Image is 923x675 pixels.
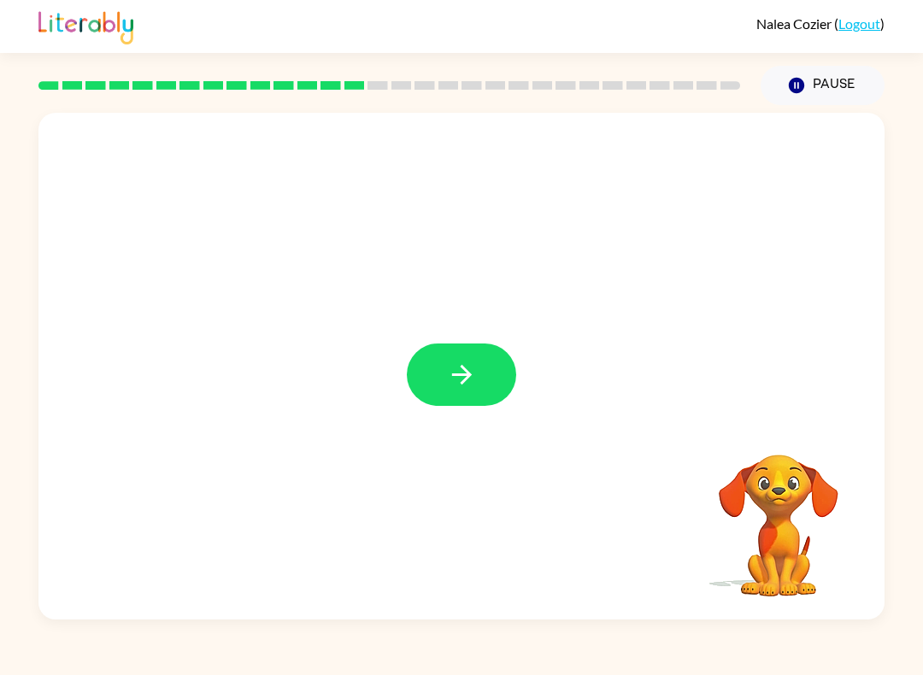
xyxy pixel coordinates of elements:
div: ( ) [756,15,885,32]
span: Nalea Cozier [756,15,834,32]
a: Logout [838,15,880,32]
img: Literably [38,7,133,44]
button: Pause [761,66,885,105]
video: Your browser must support playing .mp4 files to use Literably. Please try using another browser. [693,428,864,599]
